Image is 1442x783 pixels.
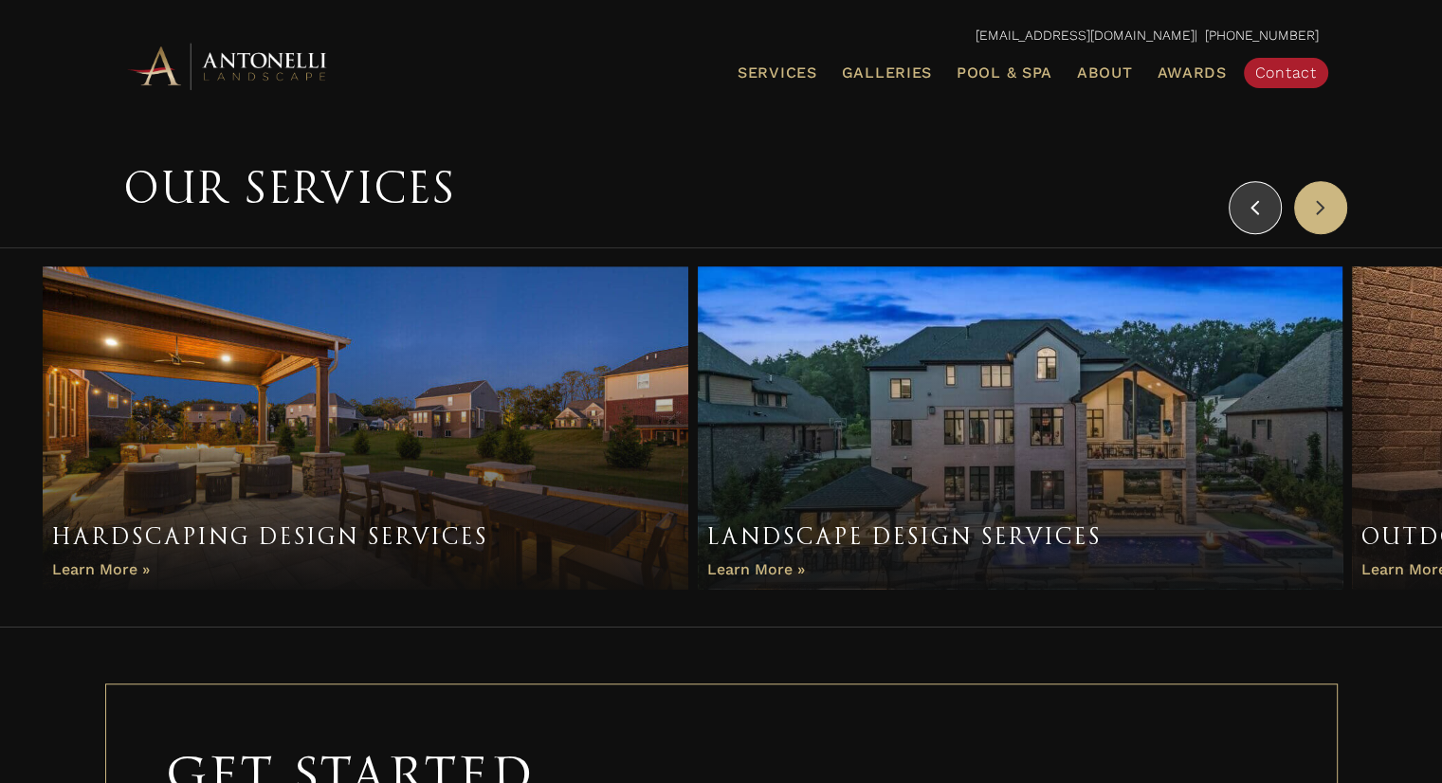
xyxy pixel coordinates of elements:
a: Services [730,61,825,85]
div: Item 3 of 3 [693,266,1347,589]
span: About [1077,65,1133,81]
span: Awards [1157,64,1226,82]
a: About [1069,61,1141,85]
span: Services [738,65,817,81]
a: Awards [1149,61,1233,85]
a: Pool & Spa [949,61,1060,85]
span: Our Services [124,162,457,213]
p: | [PHONE_NUMBER] [124,24,1319,48]
span: Contact [1255,64,1317,82]
a: Galleries [834,61,940,85]
span: Pool & Spa [957,64,1052,82]
span: Galleries [842,64,932,82]
a: Hardscaping Design Services [43,266,687,589]
a: [EMAIL_ADDRESS][DOMAIN_NAME] [976,27,1195,43]
div: Item 2 of 3 [38,266,692,589]
img: Antonelli Horizontal Logo [124,40,333,92]
a: Contact [1244,58,1328,88]
a: Landscape Design Services [698,266,1342,589]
